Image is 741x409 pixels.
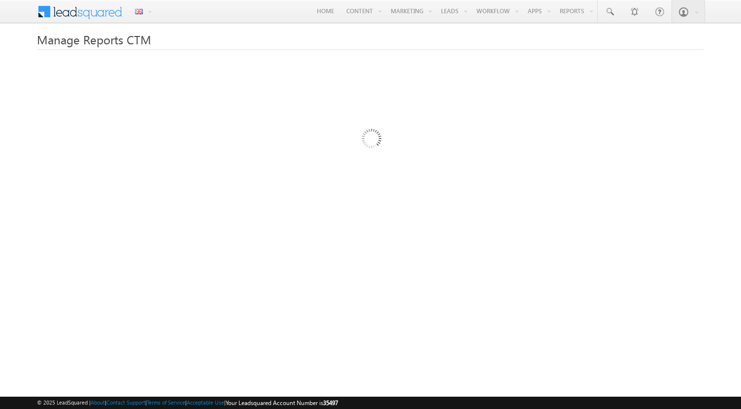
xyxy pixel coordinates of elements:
[147,399,185,406] a: Terms of Service
[187,399,224,406] a: Acceptable Use
[91,399,105,406] a: About
[323,399,338,407] span: 35497
[106,399,145,406] a: Contact Support
[37,398,338,408] span: © 2025 LeadSquared | | | | |
[37,32,151,47] span: Manage Reports CTM
[320,89,422,191] img: Loading...
[226,399,338,407] span: Your Leadsquared Account Number is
